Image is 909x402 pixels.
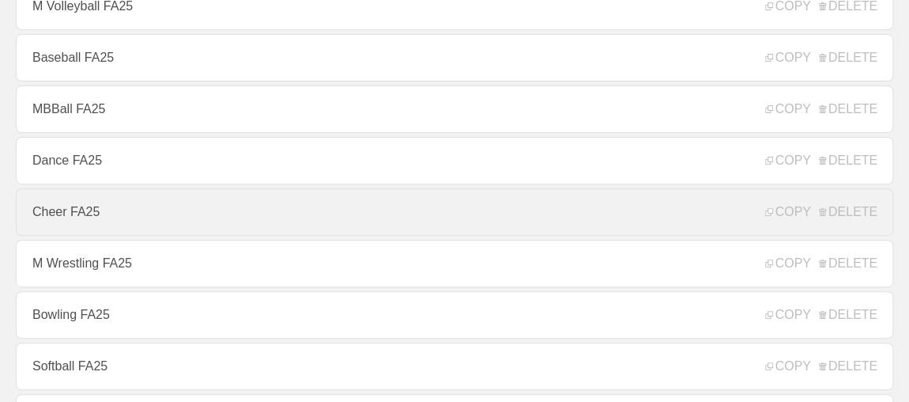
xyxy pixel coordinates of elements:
span: DELETE [819,205,877,219]
span: COPY [765,102,810,116]
a: M Wrestling FA25 [16,240,893,287]
span: COPY [765,154,810,168]
iframe: Chat Widget [624,218,909,402]
span: COPY [765,51,810,65]
a: MBBall FA25 [16,85,893,133]
span: COPY [765,205,810,219]
span: DELETE [819,51,877,65]
a: Cheer FA25 [16,188,893,236]
a: Dance FA25 [16,137,893,184]
a: Baseball FA25 [16,34,893,82]
span: DELETE [819,154,877,168]
span: DELETE [819,102,877,116]
a: Softball FA25 [16,343,893,390]
a: Bowling FA25 [16,291,893,339]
